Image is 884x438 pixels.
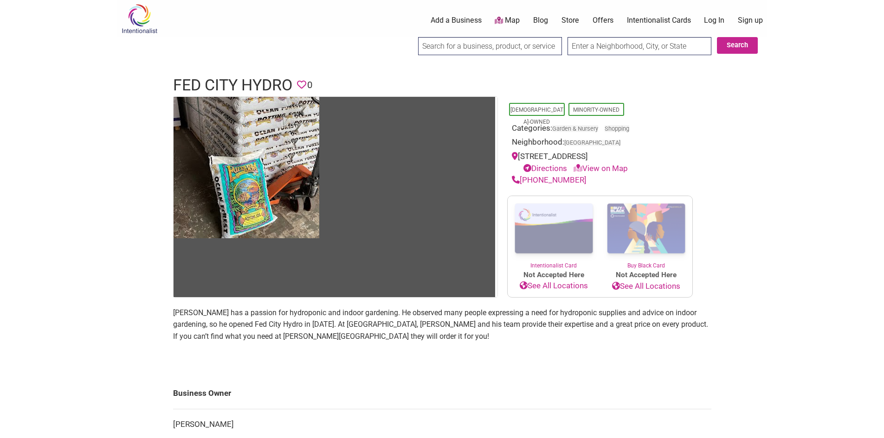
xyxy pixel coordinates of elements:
[717,37,758,54] button: Search
[297,78,306,92] span: You must be logged in to save favorites.
[512,122,688,137] div: Categories:
[573,107,619,113] a: Minority-Owned
[600,280,692,292] a: See All Locations
[508,270,600,280] span: Not Accepted Here
[533,15,548,25] a: Blog
[173,307,711,343] p: [PERSON_NAME] has a passion for hydroponic and indoor gardening. He observed many people expressi...
[600,196,692,262] img: Buy Black Card
[574,164,628,173] a: View on Map
[508,280,600,292] a: See All Locations
[627,15,691,25] a: Intentionalist Cards
[512,151,688,174] div: [STREET_ADDRESS]
[431,15,482,25] a: Add a Business
[704,15,724,25] a: Log In
[593,15,613,25] a: Offers
[495,15,520,26] a: Map
[510,107,563,125] a: [DEMOGRAPHIC_DATA]-Owned
[568,37,711,55] input: Enter a Neighborhood, City, or State
[564,140,620,146] span: [GEOGRAPHIC_DATA]
[523,164,567,173] a: Directions
[738,15,763,25] a: Sign up
[512,136,688,151] div: Neighborhood:
[418,37,562,55] input: Search for a business, product, or service
[600,196,692,270] a: Buy Black Card
[600,270,692,280] span: Not Accepted Here
[552,125,598,132] a: Garden & Nursery
[512,175,587,184] a: [PHONE_NUMBER]
[605,125,629,132] a: Shopping
[508,196,600,270] a: Intentionalist Card
[117,4,161,34] img: Intentionalist
[173,74,292,96] h1: Fed City Hydro
[561,15,579,25] a: Store
[307,78,312,92] span: 0
[173,378,711,409] td: Business Owner
[508,196,600,261] img: Intentionalist Card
